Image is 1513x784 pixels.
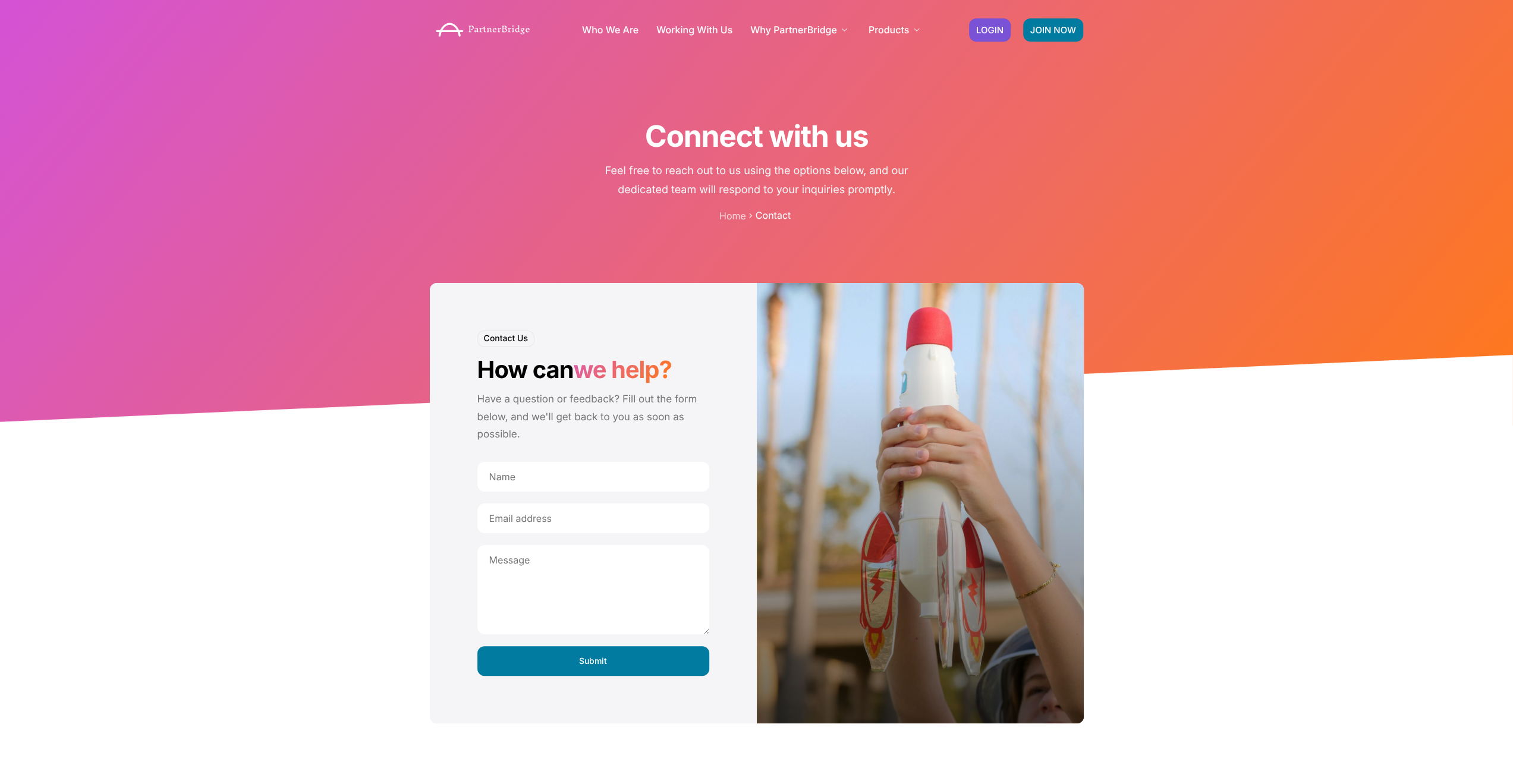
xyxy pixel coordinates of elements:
p: Feel free to reach out to us using the options below, and our dedicated team will respond to your... [593,162,920,199]
p: Have a question or feedback? Fill out the form below, and we'll get back to you as soon as possible. [477,391,697,444]
a: Working With Us [656,25,732,34]
h6: Contact Us [477,330,534,347]
h1: Connect with us [430,119,1084,155]
a: JOIN NOW [1023,18,1083,42]
h2: How can [477,355,709,384]
a: Home [719,210,746,222]
a: Products [869,25,923,34]
span: we help? [573,355,671,384]
span: JOIN NOW [1030,26,1076,34]
a: LOGIN [969,18,1011,42]
a: Who We Are [582,25,638,34]
span: LOGIN [976,26,1004,34]
input: Submit [477,646,709,676]
li: Contact [756,208,794,223]
form: Contact form [477,462,709,676]
a: Why PartnerBridge [750,25,851,34]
